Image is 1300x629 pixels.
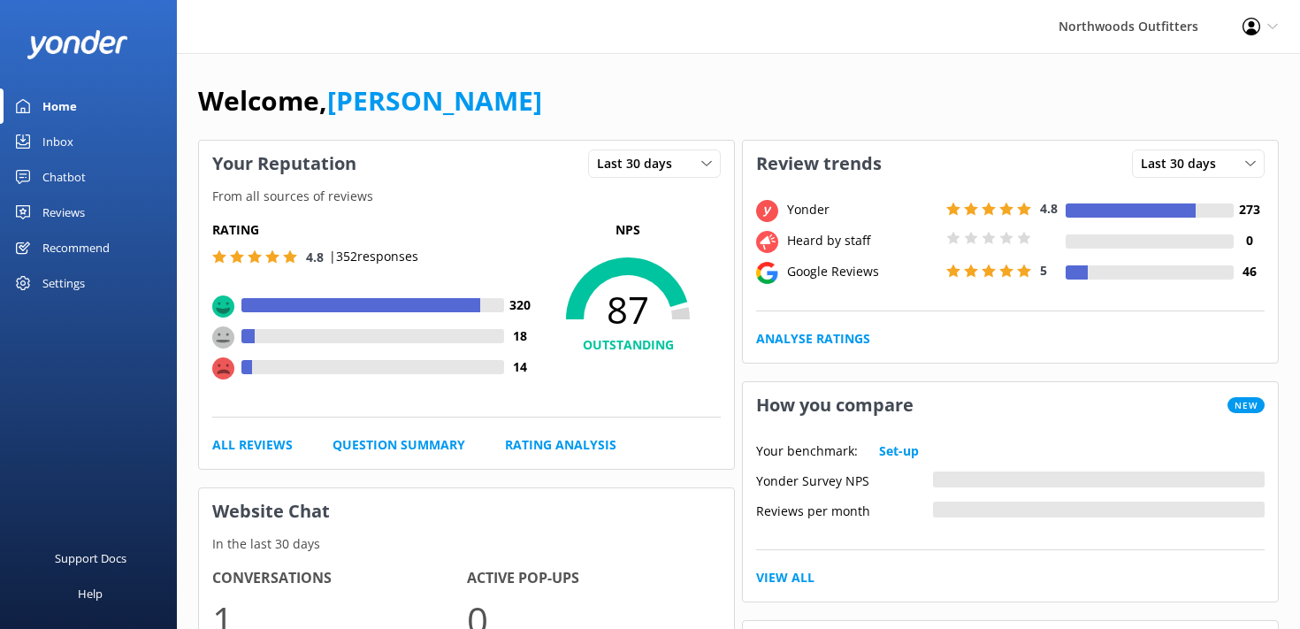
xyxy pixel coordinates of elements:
div: Google Reviews [783,262,942,281]
h4: 273 [1234,200,1265,219]
div: Chatbot [42,159,86,195]
div: Inbox [42,124,73,159]
div: Yonder Survey NPS [756,472,933,487]
h4: 18 [504,326,535,346]
div: Heard by staff [783,231,942,250]
p: In the last 30 days [199,534,734,554]
div: Help [78,576,103,611]
span: 4.8 [1040,200,1058,217]
span: 4.8 [306,249,324,265]
h3: Review trends [743,141,895,187]
img: yonder-white-logo.png [27,30,128,59]
h4: 46 [1234,262,1265,281]
div: Reviews per month [756,502,933,518]
div: Settings [42,265,85,301]
a: Rating Analysis [505,435,616,455]
p: From all sources of reviews [199,187,734,206]
p: NPS [535,220,721,240]
h4: Active Pop-ups [467,567,722,590]
span: Last 30 days [597,154,683,173]
span: Last 30 days [1141,154,1227,173]
h4: 14 [504,357,535,377]
h4: OUTSTANDING [535,335,721,355]
div: Yonder [783,200,942,219]
h3: How you compare [743,382,927,428]
h4: Conversations [212,567,467,590]
div: Support Docs [55,541,126,576]
a: Analyse Ratings [756,329,870,349]
p: | 352 responses [329,247,418,266]
a: View All [756,568,814,587]
h5: Rating [212,220,535,240]
a: Question Summary [333,435,465,455]
div: Recommend [42,230,110,265]
a: Set-up [879,441,919,461]
a: [PERSON_NAME] [327,82,542,119]
span: New [1227,397,1265,413]
div: Reviews [42,195,85,230]
h3: Your Reputation [199,141,370,187]
div: Home [42,88,77,124]
span: 5 [1040,262,1047,279]
h1: Welcome, [198,80,542,122]
h4: 0 [1234,231,1265,250]
span: 87 [535,288,721,332]
a: All Reviews [212,435,293,455]
h3: Website Chat [199,488,734,534]
h4: 320 [504,295,535,315]
p: Your benchmark: [756,441,858,461]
